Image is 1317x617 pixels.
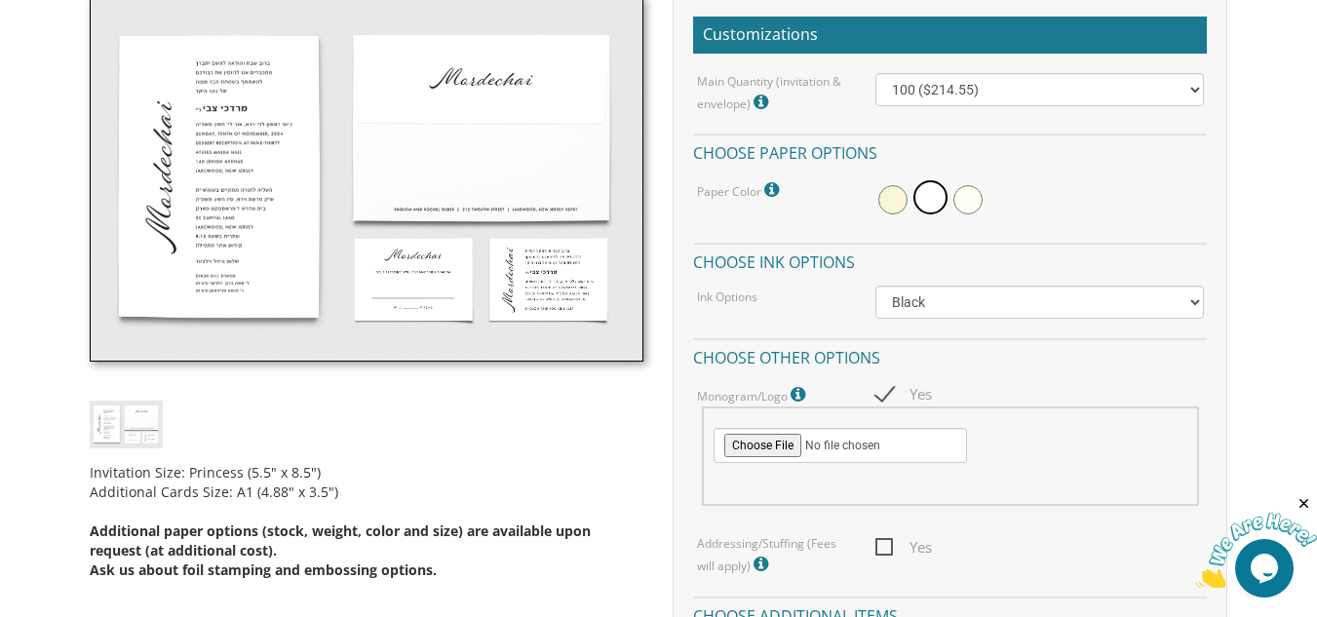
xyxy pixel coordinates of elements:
[1196,495,1317,588] iframe: chat widget
[697,177,784,203] label: Paper Color
[697,382,810,407] label: Monogram/Logo
[693,338,1207,372] h4: Choose other options
[693,134,1207,168] h4: Choose paper options
[90,521,591,559] span: Additional paper options (stock, weight, color and size) are available upon request (at additiona...
[875,382,932,406] span: Yes
[90,401,163,448] img: bminv-thumb-10.jpg
[90,448,644,580] div: Invitation Size: Princess (5.5" x 8.5") Additional Cards Size: A1 (4.88" x 3.5")
[697,535,846,577] label: Addressing/Stuffing (Fees will apply)
[90,560,437,579] span: Ask us about foil stamping and embossing options.
[697,73,846,115] label: Main Quantity (invitation & envelope)
[875,535,932,559] span: Yes
[693,243,1207,277] h4: Choose ink options
[693,17,1207,54] h2: Customizations
[697,289,757,305] label: Ink Options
